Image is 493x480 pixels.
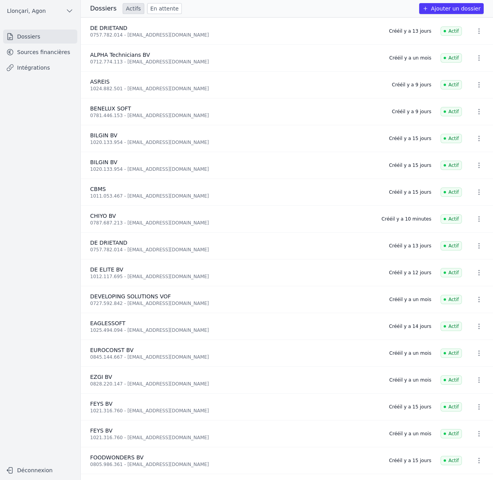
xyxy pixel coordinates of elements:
[441,161,462,170] span: Actif
[90,132,117,138] span: BILGIN BV
[389,162,431,168] div: Créé il y a 15 jours
[3,30,77,44] a: Dossiers
[389,404,431,410] div: Créé il y a 15 jours
[90,461,380,468] div: 0805.986.361 - [EMAIL_ADDRESS][DOMAIN_NAME]
[90,193,380,199] div: 1011.053.467 - [EMAIL_ADDRESS][DOMAIN_NAME]
[90,434,380,441] div: 1021.316.760 - [EMAIL_ADDRESS][DOMAIN_NAME]
[3,61,77,75] a: Intégrations
[90,86,383,92] div: 1024.882.501 - [EMAIL_ADDRESS][DOMAIN_NAME]
[441,26,462,36] span: Actif
[90,213,116,219] span: CHIYO BV
[389,431,431,437] div: Créé il y a un mois
[3,5,77,17] button: Llonçari, Agon
[90,273,380,280] div: 1012.117.695 - [EMAIL_ADDRESS][DOMAIN_NAME]
[90,408,380,414] div: 1021.316.760 - [EMAIL_ADDRESS][DOMAIN_NAME]
[392,82,431,88] div: Créé il y a 9 jours
[441,402,462,412] span: Actif
[147,3,182,14] a: En attente
[392,109,431,115] div: Créé il y a 9 jours
[90,347,134,353] span: EUROCONST BV
[90,266,123,273] span: DE ELITE BV
[441,456,462,465] span: Actif
[90,4,117,13] h3: Dossiers
[441,214,462,224] span: Actif
[90,320,125,326] span: EAGLESSOFT
[90,247,380,253] div: 0757.782.014 - [EMAIL_ADDRESS][DOMAIN_NAME]
[389,243,431,249] div: Créé il y a 13 jours
[90,240,127,246] span: DE DRIETAND
[90,166,380,172] div: 1020.133.954 - [EMAIL_ADDRESS][DOMAIN_NAME]
[382,216,431,222] div: Créé il y a 10 minutes
[441,268,462,277] span: Actif
[441,295,462,304] span: Actif
[90,59,380,65] div: 0712.774.113 - [EMAIL_ADDRESS][DOMAIN_NAME]
[90,454,144,461] span: FOODWONDERS BV
[441,80,462,89] span: Actif
[90,25,127,31] span: DE DRIETAND
[90,105,131,112] span: BENELUX SOFT
[441,187,462,197] span: Actif
[90,374,112,380] span: EZGI BV
[3,45,77,59] a: Sources financières
[90,427,113,434] span: FEYS BV
[90,186,106,192] span: CBMS
[90,52,150,58] span: ALPHA Technicians BV
[90,381,380,387] div: 0828.220.147 - [EMAIL_ADDRESS][DOMAIN_NAME]
[441,241,462,251] span: Actif
[441,349,462,358] span: Actif
[90,293,171,300] span: DEVELOPING SOLUTIONS VOF
[90,32,380,38] div: 0757.782.014 - [EMAIL_ADDRESS][DOMAIN_NAME]
[90,300,380,307] div: 0727.592.842 - [EMAIL_ADDRESS][DOMAIN_NAME]
[441,107,462,116] span: Actif
[90,327,380,333] div: 1025.494.094 - [EMAIL_ADDRESS][DOMAIN_NAME]
[389,350,431,356] div: Créé il y a un mois
[389,377,431,383] div: Créé il y a un mois
[389,296,431,303] div: Créé il y a un mois
[123,3,144,14] a: Actifs
[441,53,462,63] span: Actif
[419,3,484,14] button: Ajouter un dossier
[389,270,431,276] div: Créé il y a 12 jours
[90,354,380,360] div: 0845.144.667 - [EMAIL_ADDRESS][DOMAIN_NAME]
[3,464,77,476] button: Déconnexion
[389,28,431,34] div: Créé il y a 13 jours
[389,457,431,464] div: Créé il y a 15 jours
[441,429,462,438] span: Actif
[90,220,372,226] div: 0787.687.213 - [EMAIL_ADDRESS][DOMAIN_NAME]
[441,375,462,385] span: Actif
[441,134,462,143] span: Actif
[90,401,113,407] span: FEYS BV
[90,159,117,165] span: BILGIN BV
[389,323,431,329] div: Créé il y a 14 jours
[90,112,383,119] div: 0781.446.153 - [EMAIL_ADDRESS][DOMAIN_NAME]
[90,139,380,145] div: 1020.133.954 - [EMAIL_ADDRESS][DOMAIN_NAME]
[7,7,46,15] span: Llonçari, Agon
[90,79,110,85] span: ASREIS
[389,189,431,195] div: Créé il y a 15 jours
[389,55,431,61] div: Créé il y a un mois
[441,322,462,331] span: Actif
[389,135,431,142] div: Créé il y a 15 jours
